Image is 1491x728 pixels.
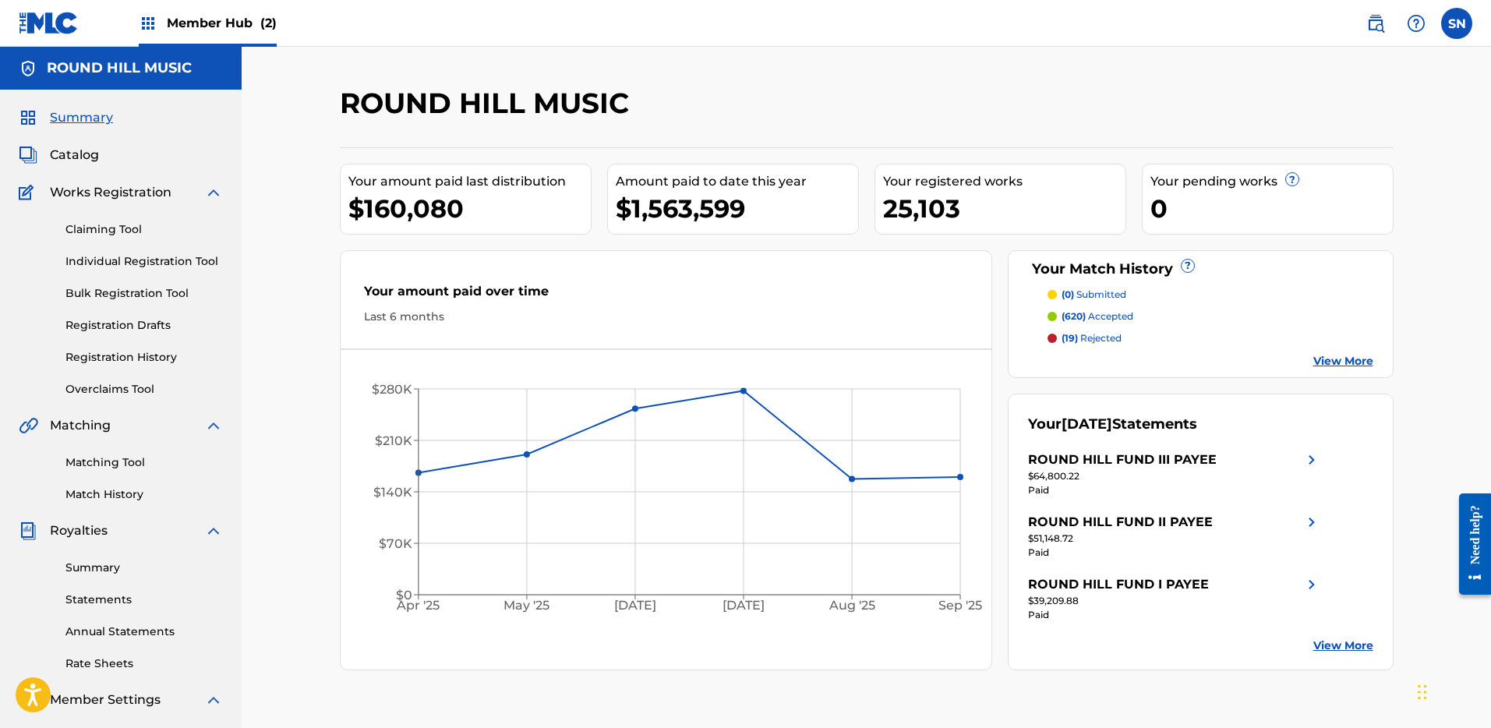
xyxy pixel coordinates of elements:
a: View More [1313,638,1373,654]
div: Your registered works [883,172,1125,191]
span: Member Settings [50,691,161,709]
a: (620) accepted [1048,309,1373,323]
span: (0) [1062,288,1074,300]
tspan: $70K [379,536,412,551]
iframe: Chat Widget [1413,653,1491,728]
a: Overclaims Tool [65,381,223,398]
tspan: [DATE] [614,599,656,613]
a: Public Search [1360,8,1391,39]
div: $1,563,599 [616,191,858,226]
div: User Menu [1441,8,1472,39]
tspan: Apr '25 [396,599,440,613]
div: Your pending works [1150,172,1393,191]
div: Your Statements [1028,414,1197,435]
div: Your amount paid last distribution [348,172,591,191]
div: $160,080 [348,191,591,226]
a: Statements [65,592,223,608]
a: Individual Registration Tool [65,253,223,270]
tspan: $0 [396,588,412,603]
span: Member Hub [167,14,277,32]
span: (620) [1062,310,1086,322]
img: expand [204,521,223,540]
iframe: Resource Center [1447,482,1491,607]
div: Your amount paid over time [364,282,969,309]
img: Royalties [19,521,37,540]
h5: ROUND HILL MUSIC [47,59,192,77]
a: ROUND HILL FUND II PAYEEright chevron icon$51,148.72Paid [1028,513,1321,560]
a: Claiming Tool [65,221,223,238]
div: ROUND HILL FUND III PAYEE [1028,451,1217,469]
div: Amount paid to date this year [616,172,858,191]
div: Paid [1028,483,1321,497]
span: ? [1286,173,1298,186]
span: Summary [50,108,113,127]
a: CatalogCatalog [19,146,99,164]
div: Last 6 months [364,309,969,325]
tspan: $210K [375,433,412,448]
a: Registration Drafts [65,317,223,334]
tspan: [DATE] [723,599,765,613]
a: ROUND HILL FUND III PAYEEright chevron icon$64,800.22Paid [1028,451,1321,497]
div: Drag [1418,669,1427,716]
img: expand [204,416,223,435]
div: $51,148.72 [1028,532,1321,546]
div: Paid [1028,608,1321,622]
a: (0) submitted [1048,288,1373,302]
img: right chevron icon [1302,575,1321,594]
a: Annual Statements [65,624,223,640]
tspan: Sep '25 [938,599,982,613]
a: SummarySummary [19,108,113,127]
div: 25,103 [883,191,1125,226]
img: Summary [19,108,37,127]
span: (19) [1062,332,1078,344]
a: Summary [65,560,223,576]
a: Bulk Registration Tool [65,285,223,302]
span: Catalog [50,146,99,164]
a: Match History [65,486,223,503]
div: Help [1401,8,1432,39]
tspan: $280K [372,382,412,397]
p: accepted [1062,309,1133,323]
img: MLC Logo [19,12,79,34]
a: Registration History [65,349,223,366]
a: Rate Sheets [65,656,223,672]
a: Matching Tool [65,454,223,471]
a: ROUND HILL FUND I PAYEEright chevron icon$39,209.88Paid [1028,575,1321,622]
img: right chevron icon [1302,451,1321,469]
img: Accounts [19,59,37,78]
img: Works Registration [19,183,39,202]
img: search [1366,14,1385,33]
img: Matching [19,416,38,435]
tspan: Aug '25 [829,599,875,613]
div: $64,800.22 [1028,469,1321,483]
span: Works Registration [50,183,171,202]
span: Royalties [50,521,108,540]
tspan: May '25 [503,599,549,613]
div: 0 [1150,191,1393,226]
h2: ROUND HILL MUSIC [340,86,637,121]
a: View More [1313,353,1373,369]
div: ROUND HILL FUND II PAYEE [1028,513,1213,532]
span: ? [1182,260,1194,272]
span: (2) [260,16,277,30]
span: Matching [50,416,111,435]
div: $39,209.88 [1028,594,1321,608]
img: expand [204,183,223,202]
span: [DATE] [1062,415,1112,433]
p: submitted [1062,288,1126,302]
img: Catalog [19,146,37,164]
p: rejected [1062,331,1122,345]
img: expand [204,691,223,709]
img: help [1407,14,1426,33]
div: Paid [1028,546,1321,560]
tspan: $140K [373,485,412,500]
div: Your Match History [1028,259,1373,280]
div: ROUND HILL FUND I PAYEE [1028,575,1209,594]
a: (19) rejected [1048,331,1373,345]
img: Top Rightsholders [139,14,157,33]
img: right chevron icon [1302,513,1321,532]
